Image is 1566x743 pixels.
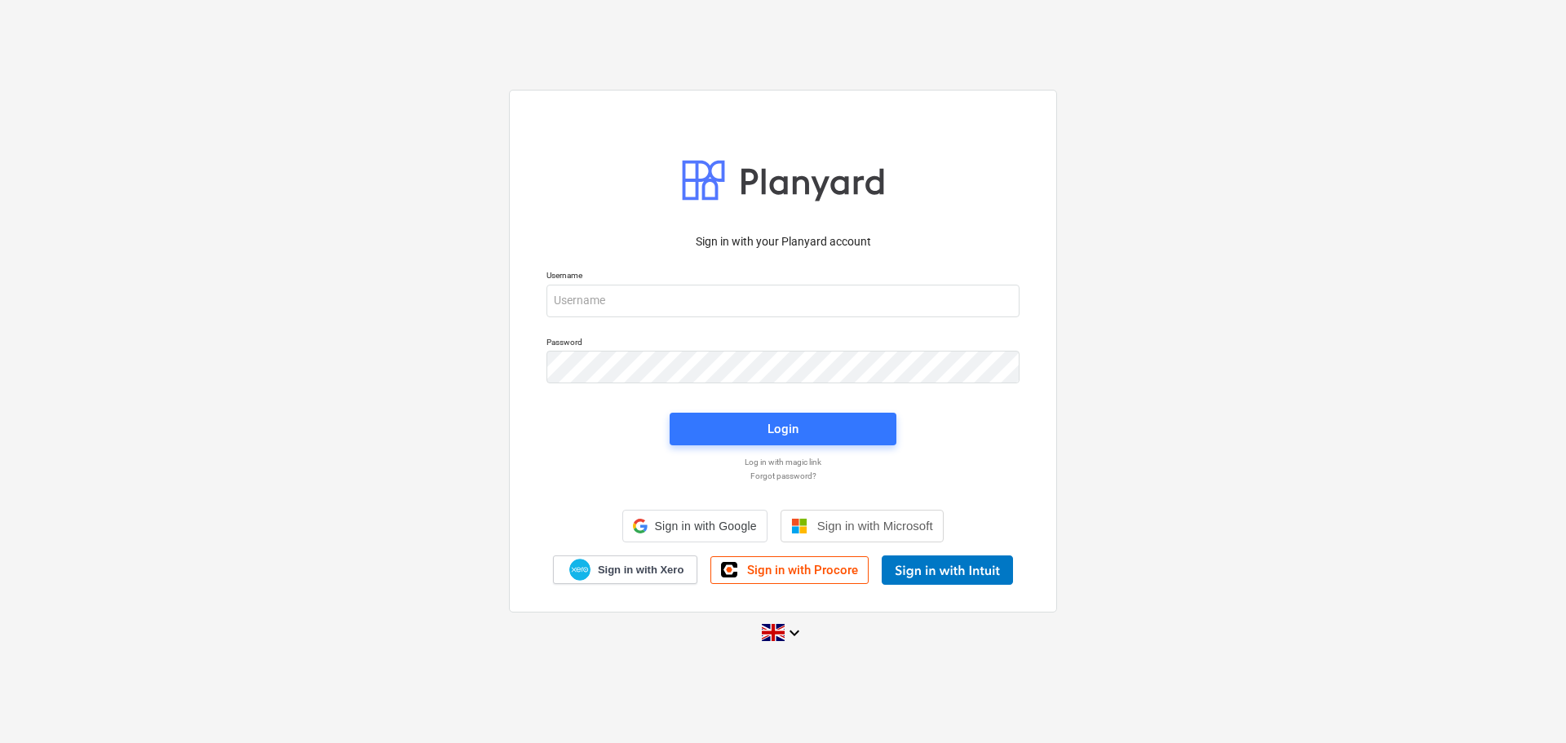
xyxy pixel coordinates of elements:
[791,518,807,534] img: Microsoft logo
[710,556,869,584] a: Sign in with Procore
[654,520,756,533] span: Sign in with Google
[817,519,933,533] span: Sign in with Microsoft
[569,559,591,581] img: Xero logo
[768,418,798,440] div: Login
[622,510,767,542] div: Sign in with Google
[546,270,1020,284] p: Username
[546,285,1020,317] input: Username
[538,471,1028,481] a: Forgot password?
[598,563,683,577] span: Sign in with Xero
[546,233,1020,250] p: Sign in with your Planyard account
[553,555,698,584] a: Sign in with Xero
[785,623,804,643] i: keyboard_arrow_down
[546,337,1020,351] p: Password
[670,413,896,445] button: Login
[747,563,858,577] span: Sign in with Procore
[538,457,1028,467] a: Log in with magic link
